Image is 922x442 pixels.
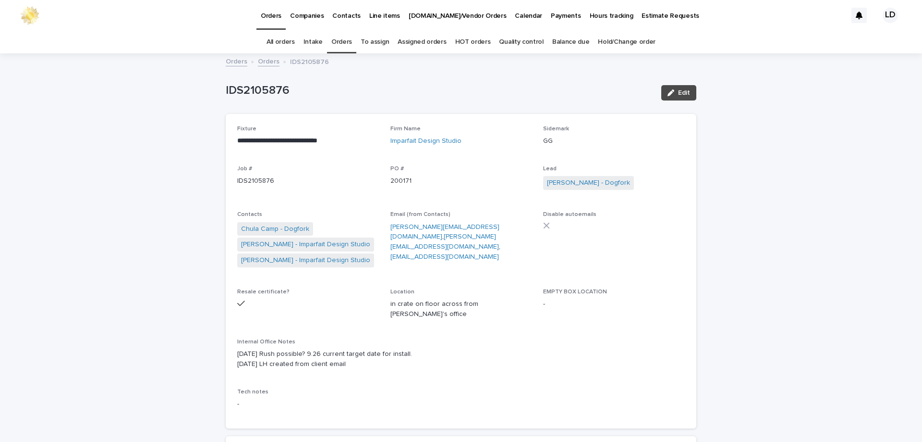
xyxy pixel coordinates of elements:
[290,56,329,66] p: IDS2105876
[543,289,607,295] span: EMPTY BOX LOCATION
[883,8,898,23] div: LD
[390,176,532,186] p: 200171
[267,31,295,53] a: All orders
[258,55,279,66] a: Orders
[390,289,414,295] span: Location
[390,233,499,250] a: [PERSON_NAME][EMAIL_ADDRESS][DOMAIN_NAME]
[226,55,247,66] a: Orders
[237,176,379,186] p: IDS2105876
[241,255,370,265] a: [PERSON_NAME] - Imparfait Design Studio
[237,126,256,132] span: Fixture
[237,389,268,395] span: Tech notes
[678,89,690,96] span: Edit
[390,253,499,260] a: [EMAIL_ADDRESS][DOMAIN_NAME]
[390,136,461,146] a: Imparfait Design Studio
[398,31,446,53] a: Assigned orders
[390,166,404,172] span: PO #
[331,31,352,53] a: Orders
[390,224,499,240] a: [PERSON_NAME][EMAIL_ADDRESS][DOMAIN_NAME]
[543,166,557,172] span: Lead
[543,212,596,217] span: Disable autoemails
[552,31,590,53] a: Balance due
[237,339,295,345] span: Internal Office Notes
[543,136,685,146] p: GG
[226,84,654,98] p: IDS2105876
[661,85,696,101] button: Edit
[303,31,323,53] a: Intake
[241,224,309,234] a: Chula Camp - Dogfork
[390,222,532,262] p: , ,
[543,126,569,132] span: Sidemark
[361,31,389,53] a: To assign
[390,212,450,217] span: Email (from Contacts)
[390,299,532,319] p: in crate on floor across from [PERSON_NAME]'s office
[390,126,421,132] span: Firm Name
[543,299,685,309] p: -
[598,31,655,53] a: Hold/Change order
[19,6,40,25] img: 0ffKfDbyRa2Iv8hnaAqg
[237,166,252,172] span: Job #
[237,349,685,369] p: [DATE] Rush possible? 9.26 current target date for install. [DATE] LH created from client email
[547,178,630,188] a: [PERSON_NAME] - Dogfork
[237,289,290,295] span: Resale certificate?
[241,240,370,250] a: [PERSON_NAME] - Imparfait Design Studio
[237,399,685,409] p: -
[499,31,543,53] a: Quality control
[455,31,491,53] a: HOT orders
[237,212,262,217] span: Contacts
